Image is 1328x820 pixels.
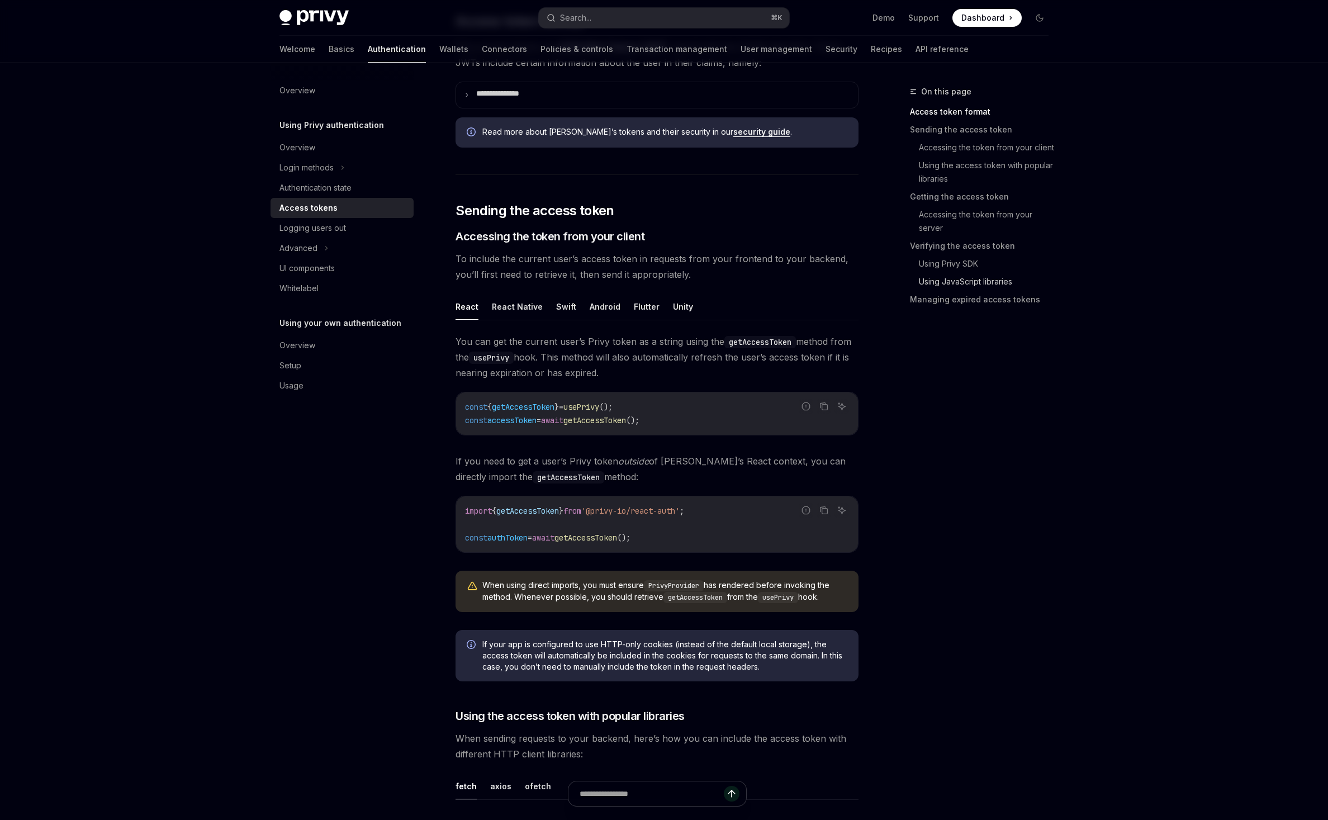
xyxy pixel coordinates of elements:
span: getAccessToken [554,533,617,543]
a: Whitelabel [271,278,414,298]
div: Logging users out [279,221,346,235]
span: = [528,533,532,543]
a: Transaction management [627,36,727,63]
span: ⌘ K [771,13,782,22]
div: Login methods [279,161,334,174]
span: (); [599,402,613,412]
span: = [559,402,563,412]
h5: Using your own authentication [279,316,401,330]
button: React Native [492,293,543,320]
a: Support [908,12,939,23]
span: import [465,506,492,516]
div: Setup [279,359,301,372]
span: When using direct imports, you must ensure has rendered before invoking the method. Whenever poss... [482,580,847,603]
div: UI components [279,262,335,275]
button: Unity [673,293,693,320]
svg: Warning [467,581,478,592]
code: usePrivy [758,592,798,603]
a: Dashboard [952,9,1022,27]
div: Search... [560,11,591,25]
a: Overview [271,138,414,158]
a: API reference [916,36,969,63]
code: getAccessToken [533,471,604,484]
a: Connectors [482,36,527,63]
div: Whitelabel [279,282,319,295]
span: To include the current user’s access token in requests from your frontend to your backend, you’ll... [456,251,859,282]
span: Read more about [PERSON_NAME]’s tokens and their security in our . [482,126,847,138]
a: Using JavaScript libraries [919,273,1057,291]
a: Access tokens [271,198,414,218]
a: Usage [271,376,414,396]
span: await [532,533,554,543]
button: Android [590,293,620,320]
a: Authentication state [271,178,414,198]
div: Access tokens [279,201,338,215]
div: Advanced [279,241,317,255]
a: Accessing the token from your client [919,139,1057,157]
span: '@privy-io/react-auth' [581,506,680,516]
span: await [541,415,563,425]
a: Policies & controls [540,36,613,63]
a: UI components [271,258,414,278]
a: security guide [733,127,790,137]
span: const [465,415,487,425]
a: Overview [271,80,414,101]
span: getAccessToken [496,506,559,516]
svg: Info [467,640,478,651]
em: outside [618,456,649,467]
button: Report incorrect code [799,503,813,518]
a: Demo [872,12,895,23]
span: accessToken [487,415,537,425]
span: getAccessToken [563,415,626,425]
a: Verifying the access token [910,237,1057,255]
span: const [465,402,487,412]
span: Sending the access token [456,202,614,220]
span: authToken [487,533,528,543]
a: Welcome [279,36,315,63]
a: Sending the access token [910,121,1057,139]
span: On this page [921,85,971,98]
button: fetch [456,773,477,799]
a: Getting the access token [910,188,1057,206]
a: Setup [271,356,414,376]
div: Authentication state [279,181,352,195]
span: (); [617,533,630,543]
button: Search...⌘K [539,8,789,28]
svg: Info [467,127,478,139]
span: If you need to get a user’s Privy token of [PERSON_NAME]’s React context, you can directly import... [456,453,859,485]
a: Access token format [910,103,1057,121]
button: Flutter [634,293,660,320]
code: usePrivy [469,352,514,364]
span: Using the access token with popular libraries [456,708,685,724]
span: getAccessToken [492,402,554,412]
code: getAccessToken [724,336,796,348]
button: Toggle dark mode [1031,9,1049,27]
button: axios [490,773,511,799]
span: (); [626,415,639,425]
div: Overview [279,84,315,97]
button: React [456,293,478,320]
button: ofetch [525,773,551,799]
img: dark logo [279,10,349,26]
button: Ask AI [834,503,849,518]
span: from [563,506,581,516]
span: You can get the current user’s Privy token as a string using the method from the hook. This metho... [456,334,859,381]
div: Overview [279,141,315,154]
a: Recipes [871,36,902,63]
div: Overview [279,339,315,352]
a: Accessing the token from your server [919,206,1057,237]
a: Using Privy SDK [919,255,1057,273]
a: Wallets [439,36,468,63]
button: Ask AI [834,399,849,414]
a: User management [741,36,812,63]
a: Overview [271,335,414,356]
a: Security [826,36,857,63]
span: } [554,402,559,412]
div: Usage [279,379,303,392]
span: { [487,402,492,412]
span: usePrivy [563,402,599,412]
code: getAccessToken [663,592,727,603]
span: Dashboard [961,12,1004,23]
a: Authentication [368,36,426,63]
span: { [492,506,496,516]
